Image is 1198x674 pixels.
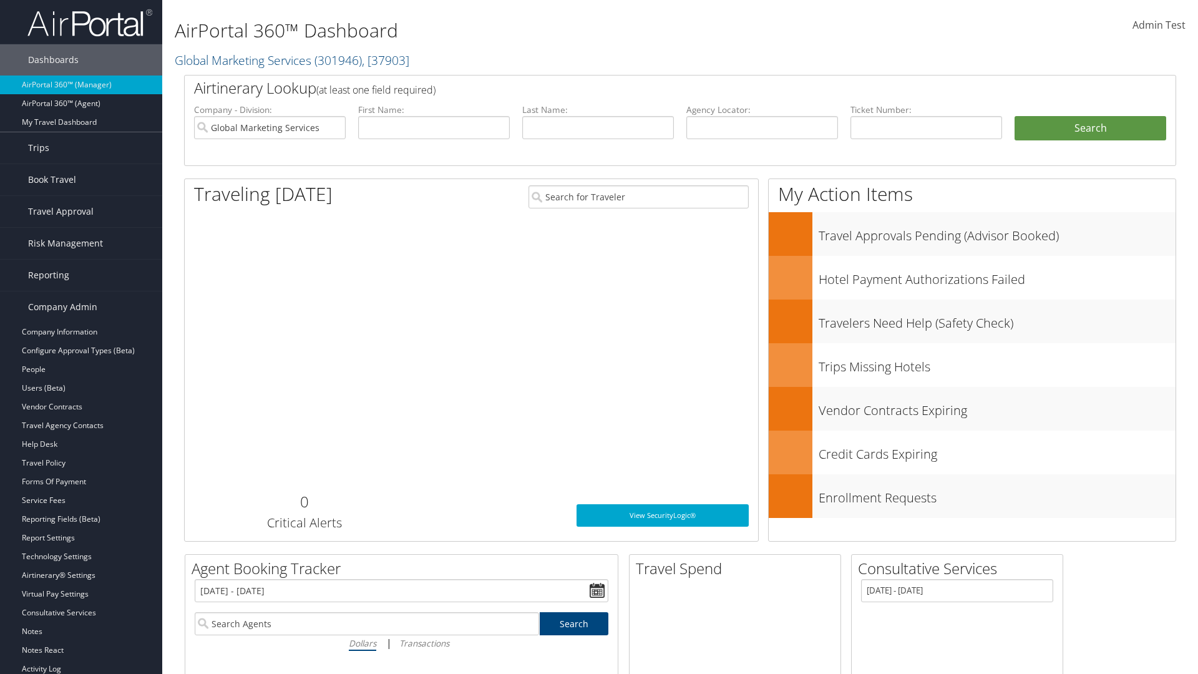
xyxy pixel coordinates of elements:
h1: My Action Items [769,181,1176,207]
h2: Consultative Services [858,558,1063,579]
h1: AirPortal 360™ Dashboard [175,17,849,44]
span: Reporting [28,260,69,291]
img: airportal-logo.png [27,8,152,37]
button: Search [1015,116,1166,141]
span: Book Travel [28,164,76,195]
a: Hotel Payment Authorizations Failed [769,256,1176,300]
span: , [ 37903 ] [362,52,409,69]
h3: Hotel Payment Authorizations Failed [819,265,1176,288]
h2: Agent Booking Tracker [192,558,618,579]
a: Travelers Need Help (Safety Check) [769,300,1176,343]
h3: Travelers Need Help (Safety Check) [819,308,1176,332]
a: Global Marketing Services [175,52,409,69]
a: Vendor Contracts Expiring [769,387,1176,431]
a: Credit Cards Expiring [769,431,1176,474]
h3: Critical Alerts [194,514,414,532]
label: Last Name: [522,104,674,116]
a: View SecurityLogic® [577,504,749,527]
a: Trips Missing Hotels [769,343,1176,387]
a: Admin Test [1132,6,1186,45]
h2: 0 [194,491,414,512]
span: Company Admin [28,291,97,323]
span: ( 301946 ) [314,52,362,69]
a: Enrollment Requests [769,474,1176,518]
h3: Trips Missing Hotels [819,352,1176,376]
a: Search [540,612,609,635]
span: (at least one field required) [316,83,436,97]
span: Dashboards [28,44,79,76]
i: Dollars [349,637,376,649]
input: Search for Traveler [528,185,749,208]
h1: Traveling [DATE] [194,181,333,207]
h3: Travel Approvals Pending (Advisor Booked) [819,221,1176,245]
label: Agency Locator: [686,104,838,116]
span: Trips [28,132,49,164]
a: Travel Approvals Pending (Advisor Booked) [769,212,1176,256]
label: Company - Division: [194,104,346,116]
div: | [195,635,608,651]
h2: Travel Spend [636,558,840,579]
span: Travel Approval [28,196,94,227]
h2: Airtinerary Lookup [194,77,1084,99]
span: Admin Test [1132,18,1186,32]
i: Transactions [399,637,449,649]
h3: Vendor Contracts Expiring [819,396,1176,419]
label: Ticket Number: [850,104,1002,116]
input: Search Agents [195,612,539,635]
label: First Name: [358,104,510,116]
h3: Enrollment Requests [819,483,1176,507]
span: Risk Management [28,228,103,259]
h3: Credit Cards Expiring [819,439,1176,463]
